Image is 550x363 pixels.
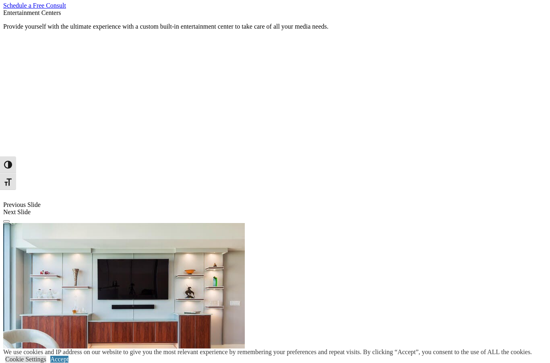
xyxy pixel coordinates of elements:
div: We use cookies and IP address on our website to give you the most relevant experience by remember... [3,348,532,356]
a: Schedule a Free Consult (opens a dropdown menu) [3,2,66,9]
span: Entertainment Centers [3,9,61,16]
a: Accept [50,356,68,363]
p: Provide yourself with the ultimate experience with a custom built-in entertainment center to take... [3,23,547,30]
div: Next Slide [3,209,547,216]
div: Previous Slide [3,201,547,209]
button: Click here to pause slide show [3,220,10,223]
a: Cookie Settings [5,356,46,363]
